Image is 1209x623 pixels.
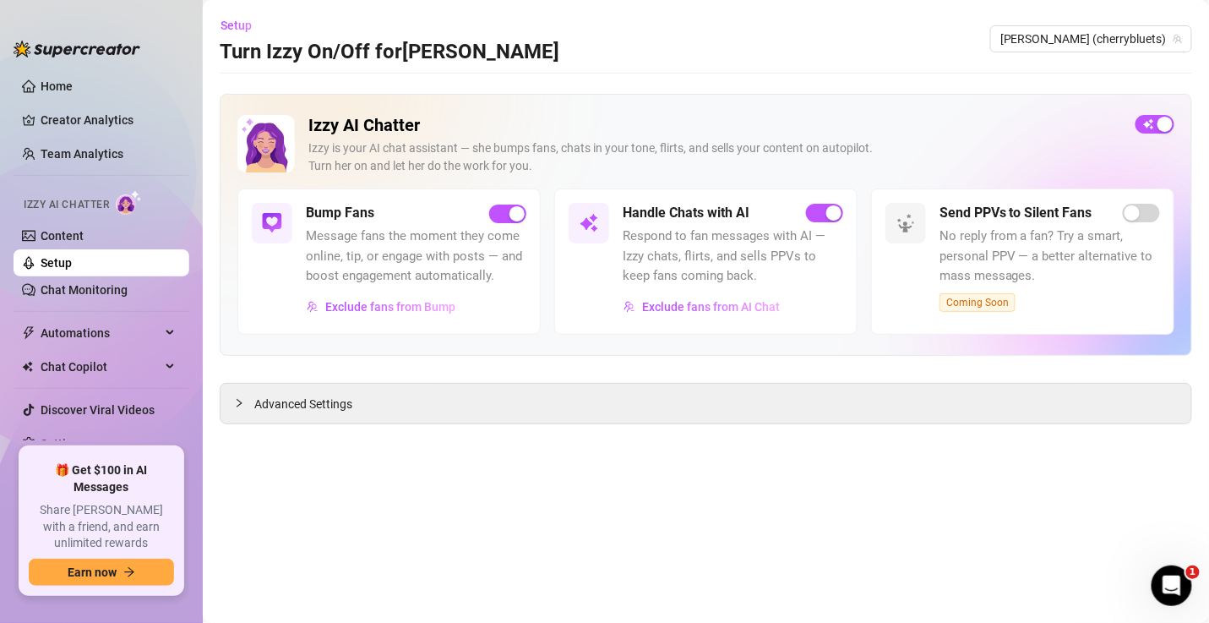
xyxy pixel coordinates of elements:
span: Earn now [68,566,117,579]
a: Home [41,79,73,93]
button: Exclude fans from Bump [306,293,456,320]
span: collapsed [234,398,244,408]
span: Automations [41,320,161,347]
span: Coming Soon [939,293,1016,312]
span: Message fans the moment they come online, tip, or engage with posts — and boost engagement automa... [306,227,526,287]
span: Setup [221,19,252,32]
a: Discover Viral Videos [41,403,155,417]
img: svg%3e [624,301,635,313]
span: Share [PERSON_NAME] with a friend, and earn unlimited rewards [29,502,174,552]
a: Settings [41,437,85,451]
h5: Handle Chats with AI [623,203,749,223]
h5: Send PPVs to Silent Fans [939,203,1092,223]
button: Earn nowarrow-right [29,559,174,586]
iframe: Intercom live chat [1152,566,1192,606]
img: AI Chatter [116,190,142,215]
span: thunderbolt [22,326,35,340]
span: 1 [1186,566,1200,579]
a: Chat Monitoring [41,283,128,297]
img: svg%3e [262,213,282,233]
div: Izzy is your AI chat assistant — she bumps fans, chats in your tone, flirts, and sells your conte... [308,139,1122,175]
span: 🎁 Get $100 in AI Messages [29,462,174,495]
img: Izzy AI Chatter [237,115,295,172]
span: Chat Copilot [41,353,161,380]
img: svg%3e [579,213,599,233]
button: Exclude fans from AI Chat [623,293,781,320]
span: Exclude fans from AI Chat [642,300,780,314]
a: Team Analytics [41,147,123,161]
a: Setup [41,256,72,270]
span: team [1173,34,1183,44]
span: Izzy AI Chatter [24,197,109,213]
span: arrow-right [123,566,135,578]
img: logo-BBDzfeDw.svg [14,41,140,57]
h2: Izzy AI Chatter [308,115,1122,136]
img: svg%3e [896,213,916,233]
div: collapsed [234,394,254,413]
a: Creator Analytics [41,107,176,134]
span: Advanced Settings [254,395,352,413]
span: No reply from a fan? Try a smart, personal PPV — a better alternative to mass messages. [939,227,1160,287]
span: Exclude fans from Bump [325,300,455,314]
h3: Turn Izzy On/Off for [PERSON_NAME] [220,39,559,66]
img: Chat Copilot [22,361,33,373]
span: Respond to fan messages with AI — Izzy chats, flirts, and sells PPVs to keep fans coming back. [623,227,843,287]
span: Emily (cherrybluets) [1000,26,1182,52]
h5: Bump Fans [306,203,374,223]
a: Content [41,229,84,243]
button: Setup [220,12,265,39]
img: svg%3e [307,301,319,313]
